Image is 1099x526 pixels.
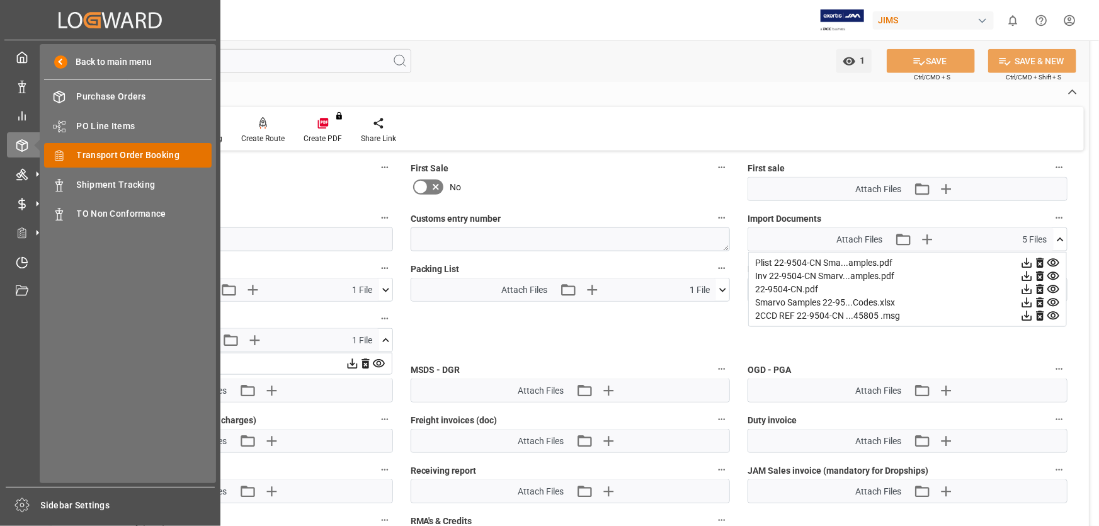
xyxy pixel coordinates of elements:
span: Ctrl/CMD + Shift + S [1006,72,1061,82]
span: Receiving report [411,464,477,477]
span: 1 File [690,283,710,297]
button: Carrier /Forwarder claim [377,159,393,176]
button: First sale [1051,159,1068,176]
button: Receiving report [714,462,730,478]
span: Back to main menu [67,55,152,69]
span: Import Documents [748,212,821,226]
button: Invoice from the Supplier (doc) [377,311,393,327]
a: Data Management [7,74,214,98]
span: Attach Files [181,384,227,397]
div: 22-9504-CN.pdf [755,283,1060,296]
span: TO Non Conformance [77,207,212,220]
a: My Cockpit [7,45,214,69]
div: JIMS [873,11,994,30]
span: No [450,181,462,194]
button: MSDS - DGR [714,361,730,377]
a: My Reports [7,103,214,128]
span: Duty invoice [748,414,797,427]
span: Purchase Orders [77,90,212,103]
button: Packing List [714,260,730,277]
a: Timeslot Management V2 [7,249,214,274]
span: Ctrl/CMD + S [914,72,950,82]
a: Document Management [7,279,214,304]
button: Duty invoice [1051,411,1068,428]
a: Shipment Tracking [44,172,212,197]
div: Smarvo Samples 22-95...Codes.xlsx [755,296,1060,309]
span: Attach Files [501,283,547,297]
button: Quote (Freight and/or any additional charges) [377,411,393,428]
span: Attach Files [855,384,901,397]
button: Help Center [1027,6,1056,35]
button: Customs clearance date [377,210,393,226]
button: open menu [836,49,872,73]
span: Freight invoices (doc) [411,414,498,427]
span: Attach Files [855,435,901,448]
span: First sale [748,162,785,175]
a: PO Line Items [44,113,212,138]
input: Search Fields [58,49,411,73]
span: First Sale [411,162,449,175]
button: JAM Sales invoice (mandatory for Dropships) [1051,462,1068,478]
button: Shipping Letter of Instructions [377,260,393,277]
span: PO Line Items [77,120,212,133]
span: 1 File [352,334,372,347]
button: First Sale [714,159,730,176]
div: Inv 22-9504-CN Smarv...amples.pdf [81,357,385,370]
a: TO Non Conformance [44,202,212,226]
span: Attach Files [855,485,901,498]
div: 2CCD REF 22-9504-CN ...45805 .msg [755,309,1060,323]
button: Claim documents [377,462,393,478]
span: Master [PERSON_NAME] of Lading (doc) [748,263,908,276]
span: Attach Files [518,485,564,498]
div: Share Link [361,133,396,144]
button: Freight invoices (doc) [714,411,730,428]
span: 5 Files [1022,233,1047,246]
span: Packing List [411,263,460,276]
span: 1 File [352,283,372,297]
button: SAVE & NEW [988,49,1076,73]
button: Customs entry number [714,210,730,226]
input: DD-MM-YYYY [73,227,393,251]
div: Create Route [241,133,285,144]
span: Attach Files [855,183,901,196]
span: JAM Sales invoice (mandatory for Dropships) [748,464,928,477]
button: show 0 new notifications [999,6,1027,35]
span: Attach Files [836,233,882,246]
span: 1 [856,55,865,66]
span: Attach Files [518,435,564,448]
span: Customs entry number [411,212,501,226]
button: SAVE [887,49,975,73]
img: Exertis%20JAM%20-%20Email%20Logo.jpg_1722504956.jpg [821,9,864,31]
span: Attach Files [518,384,564,397]
button: OGD - PGA [1051,361,1068,377]
div: Plist 22-9504-CN Sma...amples.pdf [755,256,1060,270]
span: Sidebar Settings [41,499,215,512]
span: MSDS - DGR [411,363,460,377]
a: Transport Order Booking [44,143,212,168]
span: OGD - PGA [748,363,791,377]
div: Inv 22-9504-CN Smarv...amples.pdf [755,270,1060,283]
span: Transport Order Booking [77,149,212,162]
span: Shipment Tracking [77,178,212,192]
button: Import Documents [1051,210,1068,226]
span: Attach Files [181,485,227,498]
button: JIMS [873,8,999,32]
a: Purchase Orders [44,84,212,109]
span: Attach Files [181,435,227,448]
